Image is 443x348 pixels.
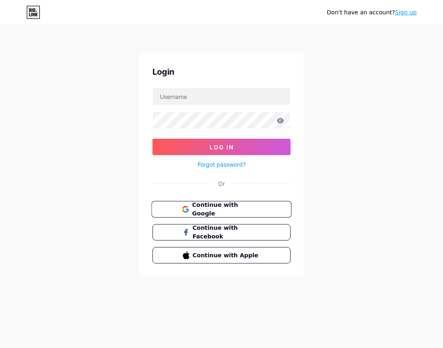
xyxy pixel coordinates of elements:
[151,201,291,218] button: Continue with Google
[395,9,417,16] a: Sign up
[192,201,261,218] span: Continue with Google
[152,139,291,155] button: Log In
[198,160,246,169] a: Forgot password?
[210,144,234,151] span: Log In
[152,247,291,263] button: Continue with Apple
[327,8,417,17] div: Don't have an account?
[193,251,261,260] span: Continue with Apple
[152,224,291,240] button: Continue with Facebook
[152,201,291,217] a: Continue with Google
[193,224,261,241] span: Continue with Facebook
[218,179,225,188] div: Or
[153,88,290,105] input: Username
[152,66,291,78] div: Login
